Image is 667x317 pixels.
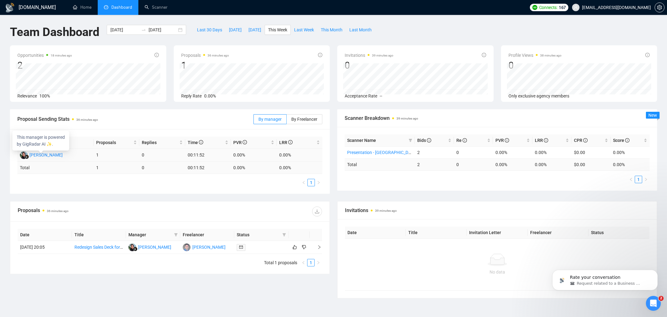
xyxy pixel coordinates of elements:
[231,149,276,162] td: 0.00%
[17,52,72,59] span: Opportunities
[208,54,229,57] time: 36 minutes ago
[248,26,261,33] span: [DATE]
[346,25,375,35] button: Last Month
[239,245,243,249] span: mail
[72,229,126,241] th: Title
[454,146,493,158] td: 0
[73,5,92,10] a: homeHome
[648,113,657,118] span: New
[288,140,293,144] span: info-circle
[655,2,665,12] button: setting
[559,4,566,11] span: 167
[185,162,231,174] td: 00:11:52
[183,244,226,249] a: EH[PERSON_NAME]
[51,54,72,57] time: 18 minutes ago
[307,179,315,186] li: 1
[18,229,72,241] th: Date
[300,179,307,186] li: Previous Page
[94,149,139,162] td: 1
[20,152,63,157] a: AN[PERSON_NAME]
[291,117,317,122] span: By Freelancer
[345,227,406,239] th: Date
[233,140,247,145] span: PVR
[237,231,280,238] span: Status
[25,155,29,159] img: gigradar-bm.png
[350,269,644,275] div: No data
[291,25,317,35] button: Last Week
[406,227,467,239] th: Title
[138,244,171,251] div: [PERSON_NAME]
[312,209,322,214] span: download
[574,5,578,10] span: user
[532,146,571,158] td: 0.00%
[318,53,322,57] span: info-circle
[321,26,342,33] span: This Month
[17,162,94,174] td: Total
[539,4,557,11] span: Connects:
[625,138,629,143] span: info-circle
[456,138,467,143] span: Re
[312,245,321,249] span: right
[315,179,322,186] button: right
[482,53,486,57] span: info-circle
[415,158,454,170] td: 2
[589,227,649,239] th: Status
[111,5,132,10] span: Dashboard
[258,117,282,122] span: By manager
[300,243,308,251] button: dislike
[264,259,297,266] li: Total 1 proposals
[231,162,276,174] td: 0.00 %
[20,151,28,159] img: AN
[185,149,231,162] td: 00:11:52
[245,25,265,35] button: [DATE]
[104,5,108,9] span: dashboard
[180,229,235,241] th: Freelancer
[535,138,548,143] span: LRR
[188,140,203,145] span: Time
[312,206,322,216] button: download
[17,60,72,71] div: 2
[508,52,562,59] span: Profile Views
[94,162,139,174] td: 1
[154,53,159,57] span: info-circle
[277,149,323,162] td: 0.00%
[133,247,137,251] img: gigradar-bm.png
[139,162,185,174] td: 0
[493,146,532,158] td: 0.00%
[72,241,126,254] td: Redesign Sales Deck for Enhanced Impact
[307,259,315,266] li: 1
[629,178,633,181] span: left
[282,233,286,237] span: filter
[194,25,226,35] button: Last 30 Days
[139,149,185,162] td: 0
[645,53,650,57] span: info-circle
[655,5,664,10] span: setting
[181,60,229,71] div: 1
[463,138,467,143] span: info-circle
[279,140,293,145] span: LRR
[583,138,588,143] span: info-circle
[508,60,562,71] div: 0
[142,139,178,146] span: Replies
[611,158,650,170] td: 0.00 %
[543,257,667,300] iframe: Intercom notifications message
[349,26,372,33] span: Last Month
[315,259,322,266] button: right
[300,179,307,186] button: left
[76,118,98,121] time: 36 minutes ago
[646,296,661,311] iframe: Intercom live chat
[96,139,132,146] span: Proposals
[199,140,203,144] span: info-circle
[294,26,314,33] span: Last Week
[302,245,306,250] span: dislike
[302,261,305,265] span: left
[427,138,431,143] span: info-circle
[642,176,650,183] li: Next Page
[347,150,426,155] a: Presentation - [GEOGRAPHIC_DATA] only
[345,206,649,214] span: Invitations
[94,137,139,149] th: Proposals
